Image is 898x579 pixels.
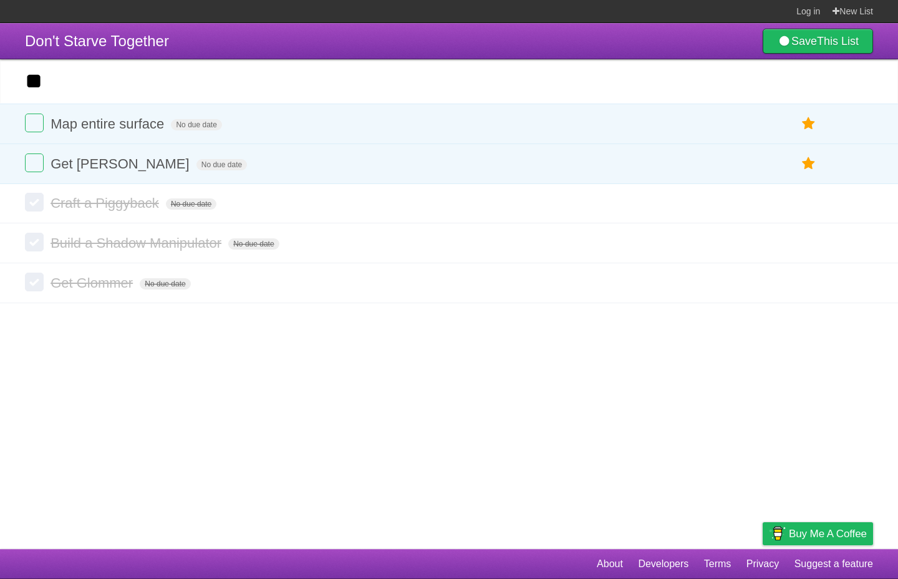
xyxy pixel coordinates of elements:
a: Developers [638,552,688,576]
span: Build a Shadow Manipulator [51,235,224,251]
span: No due date [196,159,247,170]
label: Star task [797,153,821,174]
span: Craft a Piggyback [51,195,162,211]
span: Get Glommer [51,275,136,291]
span: No due date [166,198,216,210]
a: About [597,552,623,576]
span: Buy me a coffee [789,523,867,545]
a: SaveThis List [763,29,873,54]
label: Star task [797,114,821,134]
a: Suggest a feature [794,552,873,576]
label: Done [25,153,44,172]
span: Map entire surface [51,116,167,132]
span: Don't Starve Together [25,32,169,49]
a: Terms [704,552,731,576]
img: Buy me a coffee [769,523,786,544]
a: Privacy [746,552,779,576]
label: Done [25,273,44,291]
label: Done [25,114,44,132]
label: Done [25,233,44,251]
label: Done [25,193,44,212]
a: Buy me a coffee [763,522,873,545]
span: No due date [171,119,221,130]
span: No due date [228,238,279,250]
span: Get [PERSON_NAME] [51,156,193,172]
b: This List [817,35,859,47]
span: No due date [140,278,190,289]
